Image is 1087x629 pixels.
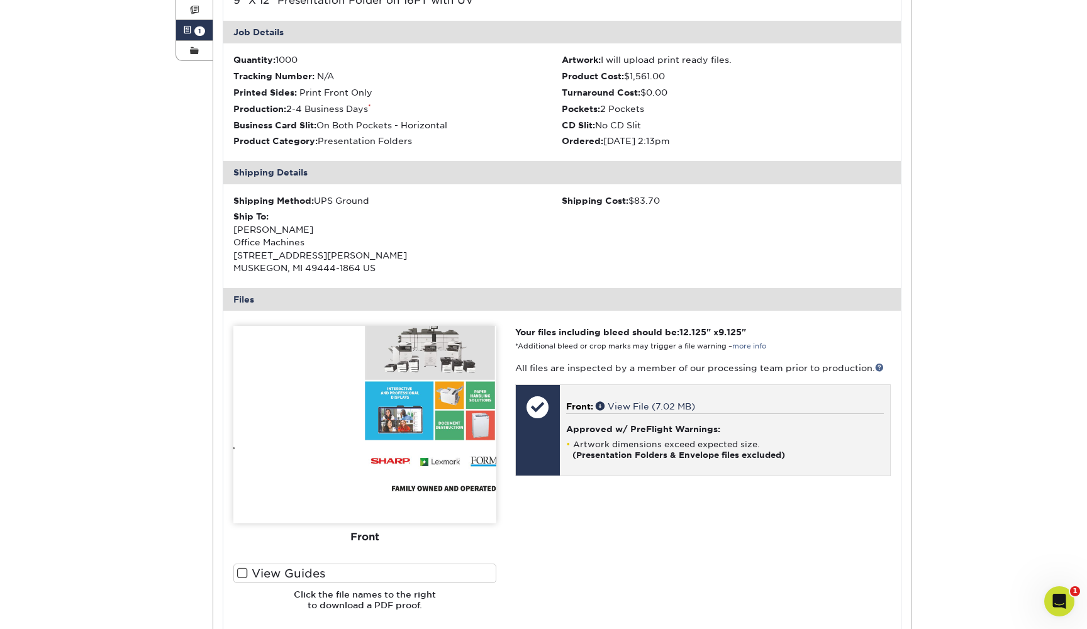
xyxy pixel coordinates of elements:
strong: Quantity: [233,55,276,65]
a: View File (7.02 MB) [596,401,695,411]
strong: Production: [233,104,286,114]
span: N/A [317,71,334,81]
strong: Shipping Method: [233,196,314,206]
div: Shipping Details [223,161,901,184]
strong: Ship To: [233,211,269,221]
li: Presentation Folders [233,135,562,147]
a: more info [732,342,766,350]
strong: Business Card Slit: [233,120,316,130]
div: Job Details [223,21,901,43]
label: View Guides [233,564,496,583]
strong: Your files including bleed should be: " x " [515,327,746,337]
span: 9.125 [718,327,742,337]
strong: (Presentation Folders & Envelope files excluded) [572,450,785,460]
h4: Approved w/ PreFlight Warnings: [566,424,884,434]
div: [PERSON_NAME] Office Machines [STREET_ADDRESS][PERSON_NAME] MUSKEGON, MI 49444-1864 US [233,210,562,274]
span: Front: [566,401,593,411]
strong: Product Category: [233,136,318,146]
li: [DATE] 2:13pm [562,135,891,147]
small: *Additional bleed or crop marks may trigger a file warning – [515,342,766,350]
strong: Shipping Cost: [562,196,628,206]
li: On Both Pockets - Horizontal [233,119,562,131]
strong: Artwork: [562,55,601,65]
li: 1000 [233,53,562,66]
li: Artwork dimensions exceed expected size. [566,439,884,460]
div: UPS Ground [233,194,562,207]
li: 2-4 Business Days [233,103,562,115]
span: 1 [1070,586,1080,596]
span: 12.125 [679,327,706,337]
div: Files [223,288,901,311]
span: 1 [194,26,205,36]
li: I will upload print ready files. [562,53,891,66]
div: Front [233,523,496,551]
p: All files are inspected by a member of our processing team prior to production. [515,362,891,374]
span: Print Front Only [299,87,372,97]
li: $1,561.00 [562,70,891,82]
strong: Ordered: [562,136,603,146]
li: $0.00 [562,86,891,99]
strong: CD Slit: [562,120,595,130]
strong: Pockets: [562,104,600,114]
li: 2 Pockets [562,103,891,115]
a: 1 [176,20,213,40]
iframe: Google Customer Reviews [3,591,107,625]
strong: Tracking Number: [233,71,315,81]
strong: Printed Sides: [233,87,297,97]
li: No CD Slit [562,119,891,131]
strong: Product Cost: [562,71,624,81]
div: $83.70 [562,194,891,207]
strong: Turnaround Cost: [562,87,640,97]
h6: Click the file names to the right to download a PDF proof. [233,589,496,620]
iframe: Intercom live chat [1044,586,1074,616]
